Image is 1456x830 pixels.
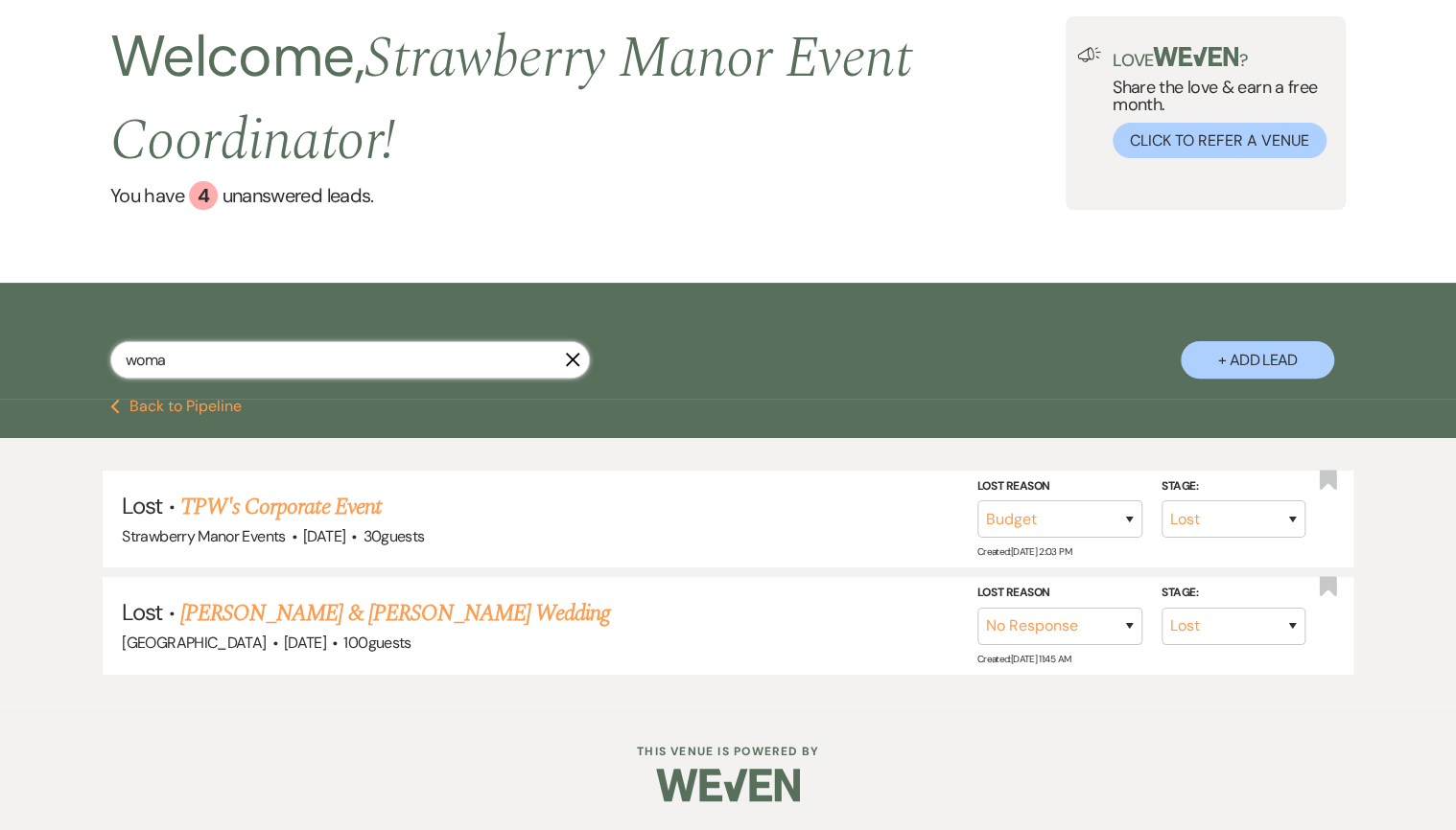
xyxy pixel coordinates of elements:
input: Search by name, event date, email address or phone number [110,341,590,379]
img: Weven Logo [656,751,800,818]
span: Strawberry Manor Events [122,526,285,546]
img: loud-speaker-illustration.svg [1077,47,1101,62]
label: Lost Reason [977,476,1142,497]
span: Strawberry Manor Event Coordinator ! [110,14,911,185]
button: Back to Pipeline [110,399,242,414]
span: [GEOGRAPHIC_DATA] [122,633,266,653]
span: Lost [122,491,162,520]
span: 30 guests [364,526,425,546]
label: Stage: [1162,583,1305,604]
button: Click to Refer a Venue [1113,123,1327,158]
img: weven-logo-green.svg [1153,47,1238,66]
span: Created: [DATE] 2:03 PM [977,545,1071,558]
span: Created: [DATE] 11:45 AM [977,653,1070,665]
a: [PERSON_NAME] & [PERSON_NAME] Wedding [180,596,610,631]
label: Stage: [1162,476,1305,497]
div: Share the love & earn a free month. [1101,47,1334,158]
a: You have 4 unanswered leads. [110,181,1066,210]
span: 100 guests [343,633,411,653]
span: Lost [122,597,162,627]
span: [DATE] [303,526,345,546]
span: [DATE] [284,633,326,653]
button: + Add Lead [1181,341,1334,379]
div: 4 [189,181,218,210]
label: Lost Reason [977,583,1142,604]
a: TPW's Corporate Event [180,490,381,524]
p: Love ? [1113,47,1334,69]
h2: Welcome, [110,16,1066,181]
